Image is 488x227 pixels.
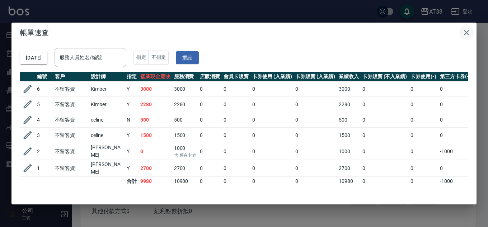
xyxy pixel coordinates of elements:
[172,112,198,128] td: 500
[172,97,198,112] td: 2280
[125,112,139,128] td: N
[250,97,294,112] td: 0
[172,160,198,177] td: 2700
[294,97,337,112] td: 0
[361,160,409,177] td: 0
[222,160,250,177] td: 0
[250,143,294,160] td: 0
[438,81,473,97] td: 0
[133,51,149,65] button: 指定
[11,23,477,43] h2: 帳單速查
[89,128,125,143] td: celine
[409,177,438,186] td: 0
[198,112,222,128] td: 0
[361,177,409,186] td: 0
[149,51,169,65] button: 不指定
[409,143,438,160] td: 0
[172,177,198,186] td: 10980
[35,72,53,81] th: 編號
[409,160,438,177] td: 0
[53,112,89,128] td: 不留客資
[53,72,89,81] th: 客戶
[409,128,438,143] td: 0
[125,160,139,177] td: Y
[294,177,337,186] td: 0
[337,143,361,160] td: 1000
[361,81,409,97] td: 0
[438,72,473,81] th: 第三方卡券(-)
[438,128,473,143] td: 0
[53,143,89,160] td: 不留客資
[53,128,89,143] td: 不留客資
[198,97,222,112] td: 0
[139,160,172,177] td: 2700
[222,97,250,112] td: 0
[337,81,361,97] td: 3000
[35,128,53,143] td: 3
[125,97,139,112] td: Y
[222,143,250,160] td: 0
[139,128,172,143] td: 1500
[139,177,172,186] td: 9980
[222,128,250,143] td: 0
[89,112,125,128] td: celine
[89,81,125,97] td: Kimber
[361,112,409,128] td: 0
[361,128,409,143] td: 0
[222,81,250,97] td: 0
[20,51,47,65] button: [DATE]
[438,143,473,160] td: -1000
[125,81,139,97] td: Y
[361,143,409,160] td: 0
[198,143,222,160] td: 0
[438,160,473,177] td: 0
[89,143,125,160] td: [PERSON_NAME]
[337,112,361,128] td: 500
[250,81,294,97] td: 0
[53,97,89,112] td: 不留客資
[294,81,337,97] td: 0
[198,72,222,81] th: 店販消費
[89,72,125,81] th: 設計師
[250,112,294,128] td: 0
[294,72,337,81] th: 卡券販賣 (入業績)
[53,81,89,97] td: 不留客資
[35,160,53,177] td: 1
[337,97,361,112] td: 2280
[172,72,198,81] th: 服務消費
[35,97,53,112] td: 5
[337,177,361,186] td: 10980
[139,112,172,128] td: 500
[250,177,294,186] td: 0
[250,160,294,177] td: 0
[172,128,198,143] td: 1500
[222,72,250,81] th: 會員卡販賣
[198,81,222,97] td: 0
[89,97,125,112] td: Kimber
[294,143,337,160] td: 0
[337,72,361,81] th: 業績收入
[172,81,198,97] td: 3000
[409,112,438,128] td: 0
[89,160,125,177] td: [PERSON_NAME]
[139,143,172,160] td: 0
[125,177,139,186] td: 合計
[438,97,473,112] td: 0
[361,97,409,112] td: 0
[198,177,222,186] td: 0
[438,177,473,186] td: -1000
[294,128,337,143] td: 0
[198,128,222,143] td: 0
[438,112,473,128] td: 0
[361,72,409,81] th: 卡券販賣 (不入業績)
[53,160,89,177] td: 不留客資
[222,177,250,186] td: 0
[294,112,337,128] td: 0
[294,160,337,177] td: 0
[198,160,222,177] td: 0
[139,97,172,112] td: 2280
[35,81,53,97] td: 6
[139,81,172,97] td: 3000
[35,112,53,128] td: 4
[337,128,361,143] td: 1500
